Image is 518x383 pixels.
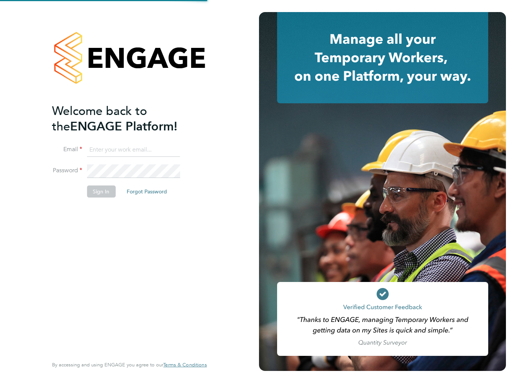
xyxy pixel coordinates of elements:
[52,104,147,134] span: Welcome back to the
[121,185,173,198] button: Forgot Password
[52,362,207,368] span: By accessing and using ENGAGE you agree to our
[52,103,199,134] h2: ENGAGE Platform!
[87,143,180,157] input: Enter your work email...
[163,362,207,368] a: Terms & Conditions
[163,362,207,368] span: Terms & Conditions
[52,167,82,175] label: Password
[52,146,82,153] label: Email
[87,185,115,198] button: Sign In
